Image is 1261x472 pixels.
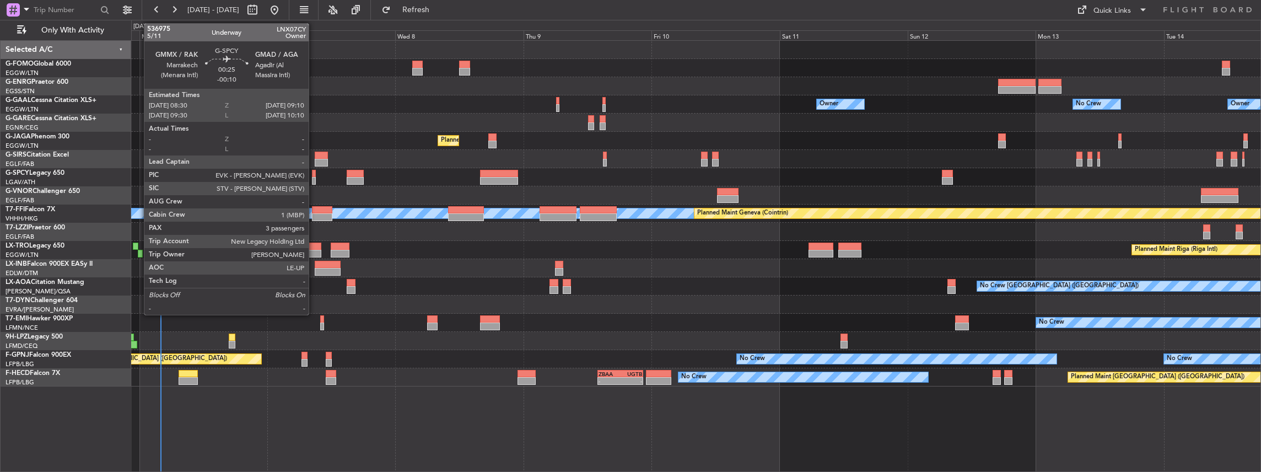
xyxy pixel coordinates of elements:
a: LFMD/CEQ [6,342,37,350]
a: EGNR/CEG [6,124,39,132]
a: EGLF/FAB [6,196,34,205]
span: G-SPCY [6,170,29,176]
div: Owner [820,96,838,112]
button: Only With Activity [12,22,120,39]
div: No Crew [1076,96,1101,112]
a: 9H-LPZLegacy 500 [6,334,63,340]
span: G-VNOR [6,188,33,195]
div: Planned Maint [GEOGRAPHIC_DATA] ([GEOGRAPHIC_DATA]) [1071,369,1244,385]
div: Mon 13 [1036,30,1163,40]
a: LX-TROLegacy 650 [6,243,64,249]
a: EGLF/FAB [6,160,34,168]
a: LX-AOACitation Mustang [6,279,84,286]
a: VHHH/HKG [6,214,38,223]
a: T7-EMIHawker 900XP [6,315,73,322]
input: Trip Number [34,2,97,18]
a: G-FOMOGlobal 6000 [6,61,71,67]
span: G-FOMO [6,61,34,67]
span: G-GAAL [6,97,31,104]
span: F-GPNJ [6,352,29,358]
div: Thu 9 [524,30,651,40]
a: [PERSON_NAME]/QSA [6,287,71,296]
a: EGGW/LTN [6,69,39,77]
span: Only With Activity [29,26,116,34]
a: LFPB/LBG [6,360,34,368]
div: No Crew [740,351,765,367]
a: EVRA/[PERSON_NAME] [6,305,74,314]
div: Planned Maint [GEOGRAPHIC_DATA] ([GEOGRAPHIC_DATA]) [441,132,615,149]
span: F-HECD [6,370,30,377]
div: Wed 8 [395,30,523,40]
div: - [599,378,620,384]
span: LX-AOA [6,279,31,286]
div: Unplanned Maint [GEOGRAPHIC_DATA] ([GEOGRAPHIC_DATA]) [46,351,227,367]
a: LFPB/LBG [6,378,34,387]
a: T7-DYNChallenger 604 [6,297,78,304]
a: F-GPNJFalcon 900EX [6,352,71,358]
div: No Crew [GEOGRAPHIC_DATA] ([GEOGRAPHIC_DATA]) [980,278,1139,294]
a: G-GARECessna Citation XLS+ [6,115,96,122]
span: Refresh [393,6,439,14]
a: EGSS/STN [6,87,35,95]
a: G-SPCYLegacy 650 [6,170,64,176]
span: LX-TRO [6,243,29,249]
a: EGGW/LTN [6,251,39,259]
div: Fri 10 [651,30,779,40]
a: EGGW/LTN [6,142,39,150]
div: No Crew [681,369,707,385]
div: ZBAA [599,371,620,377]
div: Tue 7 [267,30,395,40]
div: Sat 11 [780,30,908,40]
span: LX-INB [6,261,27,267]
div: Quick Links [1093,6,1131,17]
a: T7-FFIFalcon 7X [6,206,55,213]
div: UGTB [621,371,642,377]
span: G-SIRS [6,152,26,158]
a: EDLW/DTM [6,269,38,277]
a: G-GAALCessna Citation XLS+ [6,97,96,104]
a: LFMN/NCE [6,324,38,332]
span: T7-LZZI [6,224,28,231]
div: Sun 12 [908,30,1036,40]
span: G-GARE [6,115,31,122]
div: No Crew [1039,314,1064,331]
a: G-SIRSCitation Excel [6,152,69,158]
a: EGLF/FAB [6,233,34,241]
a: EGGW/LTN [6,105,39,114]
div: Owner [1231,96,1249,112]
span: G-JAGA [6,133,31,140]
a: LX-INBFalcon 900EX EASy II [6,261,93,267]
div: No Crew [1167,351,1192,367]
div: Planned Maint Geneva (Cointrin) [697,205,788,222]
button: Refresh [376,1,443,19]
a: F-HECDFalcon 7X [6,370,60,377]
a: LGAV/ATH [6,178,35,186]
span: [DATE] - [DATE] [187,5,239,15]
div: [DATE] [133,22,152,31]
span: T7-EMI [6,315,27,322]
div: Mon 6 [139,30,267,40]
span: 9H-LPZ [6,334,28,340]
span: T7-FFI [6,206,25,213]
a: T7-LZZIPraetor 600 [6,224,65,231]
span: T7-DYN [6,297,30,304]
button: Quick Links [1071,1,1153,19]
a: G-VNORChallenger 650 [6,188,80,195]
div: Planned Maint Riga (Riga Intl) [1135,242,1217,258]
a: G-JAGAPhenom 300 [6,133,69,140]
div: - [621,378,642,384]
a: G-ENRGPraetor 600 [6,79,68,85]
span: G-ENRG [6,79,31,85]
